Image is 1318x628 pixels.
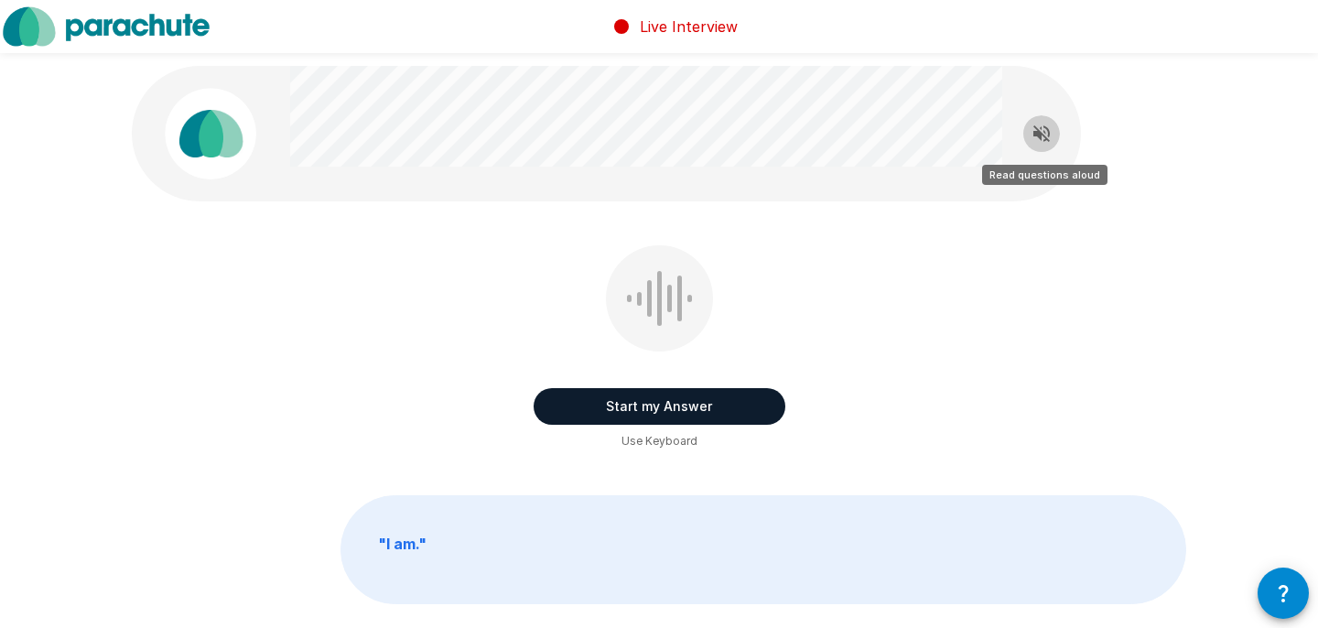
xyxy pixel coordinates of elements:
[640,16,738,38] p: Live Interview
[534,388,785,425] button: Start my Answer
[378,535,427,553] b: " I am. "
[165,88,256,179] img: parachute_avatar.png
[621,432,697,450] span: Use Keyboard
[982,165,1107,185] div: Read questions aloud
[1023,115,1060,152] button: Read questions aloud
